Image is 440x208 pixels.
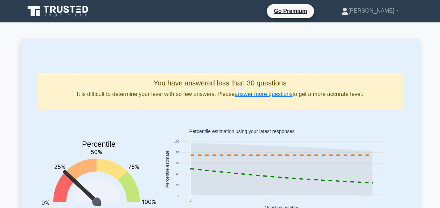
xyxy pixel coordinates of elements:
[324,4,415,18] a: [PERSON_NAME]
[43,79,397,87] h5: You have answered less than 30 questions
[176,183,179,187] text: 20
[174,140,179,143] text: 100
[176,151,179,154] text: 80
[270,7,311,15] a: Go Premium
[165,151,169,188] text: Percentile estimate
[177,194,179,198] text: 0
[82,140,116,148] text: Percentile
[176,173,179,176] text: 40
[176,162,179,165] text: 60
[189,129,294,134] text: Percentile estimation using your latest responses
[235,91,292,97] a: answer more questions
[189,199,191,202] text: 0
[43,90,397,98] p: It is difficult to determine your level with so few answers. Please to get a more accurate level.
